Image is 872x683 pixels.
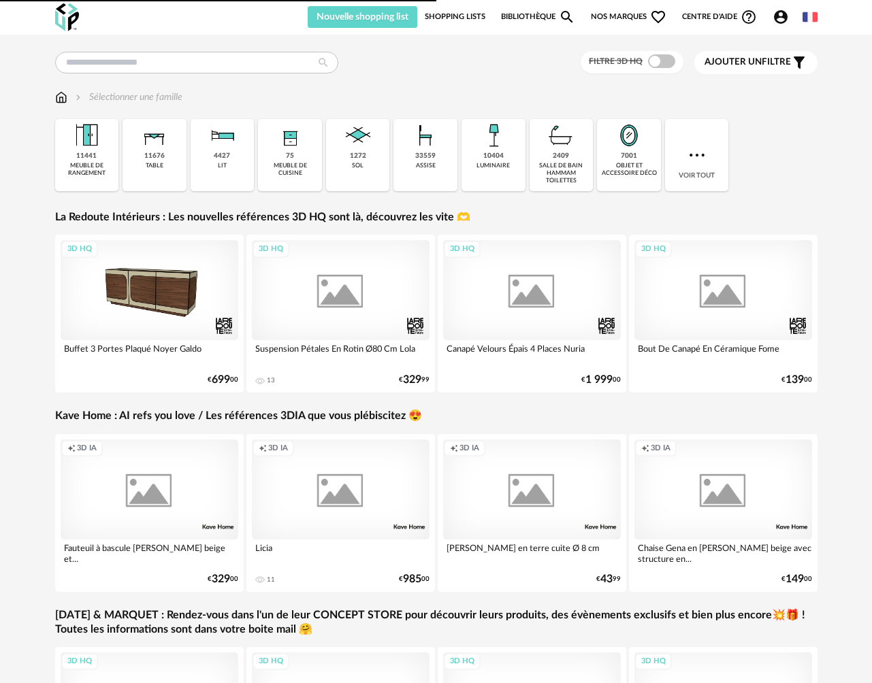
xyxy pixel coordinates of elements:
img: Miroir.png [613,119,645,152]
span: Creation icon [450,444,458,454]
button: Ajouter unfiltre Filter icon [694,51,818,74]
div: Fauteuil à bascule [PERSON_NAME] beige et... [61,539,238,567]
div: € 00 [781,575,812,584]
div: € 00 [581,376,621,384]
div: Suspension Pétales En Rotin Ø80 Cm Lola [252,340,430,367]
div: 2409 [553,152,569,161]
div: assise [416,162,436,169]
img: Salle%20de%20bain.png [545,119,577,152]
div: luminaire [477,162,510,169]
div: meuble de cuisine [262,162,318,178]
span: filtre [705,56,791,68]
span: Ajouter un [705,57,762,67]
img: Sol.png [342,119,374,152]
span: Help Circle Outline icon [741,9,757,25]
span: Magnify icon [559,9,575,25]
div: meuble de rangement [59,162,115,178]
div: € 00 [208,376,238,384]
div: 3D HQ [444,241,481,258]
span: Heart Outline icon [650,9,666,25]
div: 3D HQ [635,653,672,670]
a: 3D HQ Suspension Pétales En Rotin Ø80 Cm Lola 13 €32999 [246,235,435,393]
a: BibliothèqueMagnify icon [501,6,576,28]
span: 139 [786,376,804,384]
div: table [146,162,163,169]
img: more.7b13dc1.svg [686,144,708,166]
span: 329 [212,575,230,584]
div: € 00 [781,376,812,384]
img: svg+xml;base64,PHN2ZyB3aWR0aD0iMTYiIGhlaWdodD0iMTYiIHZpZXdCb3g9IjAgMCAxNiAxNiIgZmlsbD0ibm9uZSIgeG... [73,90,84,104]
span: Account Circle icon [773,9,789,25]
div: Sélectionner une famille [73,90,182,104]
div: 3D HQ [635,241,672,258]
div: objet et accessoire déco [601,162,657,178]
span: 699 [212,376,230,384]
a: Kave Home : AI refs you love / Les références 3DIA que vous plébiscitez 😍 [55,409,422,423]
div: € 99 [399,376,430,384]
a: Creation icon 3D IA Fauteuil à bascule [PERSON_NAME] beige et... €32900 [55,434,244,592]
span: 3D IA [268,444,288,454]
div: € 00 [208,575,238,584]
div: € 00 [399,575,430,584]
div: 11676 [144,152,165,161]
div: Licia [252,539,430,567]
a: Shopping Lists [425,6,485,28]
a: 3D HQ Buffet 3 Portes Plaqué Noyer Galdo €69900 [55,235,244,393]
span: 3D IA [459,444,479,454]
div: Voir tout [665,119,729,191]
img: fr [803,10,818,24]
img: Rangement.png [274,119,306,152]
span: Filtre 3D HQ [589,57,643,65]
span: 985 [403,575,421,584]
div: 3D HQ [253,653,289,670]
span: 43 [600,575,613,584]
a: La Redoute Intérieurs : Les nouvelles références 3D HQ sont là, découvrez les vite 🫶 [55,210,470,224]
div: Chaise Gena en [PERSON_NAME] beige avec structure en... [634,539,812,567]
img: Luminaire.png [477,119,510,152]
div: lit [218,162,227,169]
div: Canapé Velours Épais 4 Places Nuria [443,340,621,367]
a: Creation icon 3D IA [PERSON_NAME] en terre cuite Ø 8 cm €4399 [438,434,626,592]
div: 7001 [621,152,637,161]
span: Creation icon [641,444,649,454]
div: 4427 [214,152,230,161]
span: Centre d'aideHelp Circle Outline icon [682,9,758,25]
img: Table.png [138,119,171,152]
span: Account Circle icon [773,9,795,25]
span: 1 999 [585,376,613,384]
div: 33559 [415,152,436,161]
img: Meuble%20de%20rangement.png [70,119,103,152]
div: 3D HQ [61,653,98,670]
div: 1272 [350,152,366,161]
div: Buffet 3 Portes Plaqué Noyer Galdo [61,340,238,367]
a: Creation icon 3D IA Licia 11 €98500 [246,434,435,592]
span: Creation icon [67,444,76,454]
a: [DATE] & MARQUET : Rendez-vous dans l'un de leur CONCEPT STORE pour découvrir leurs produits, des... [55,608,818,637]
div: 3D HQ [444,653,481,670]
span: Nos marques [591,6,667,28]
a: Creation icon 3D IA Chaise Gena en [PERSON_NAME] beige avec structure en... €14900 [629,434,818,592]
div: 11441 [76,152,97,161]
div: salle de bain hammam toilettes [534,162,590,185]
div: € 99 [596,575,621,584]
span: 3D IA [651,444,671,454]
span: 329 [403,376,421,384]
span: Filter icon [791,54,807,71]
div: 11 [267,576,275,584]
span: Creation icon [259,444,267,454]
img: Literie.png [206,119,238,152]
span: 149 [786,575,804,584]
div: 75 [286,152,294,161]
div: 13 [267,376,275,384]
img: OXP [55,3,79,31]
div: 3D HQ [61,241,98,258]
a: 3D HQ Canapé Velours Épais 4 Places Nuria €1 99900 [438,235,626,393]
div: [PERSON_NAME] en terre cuite Ø 8 cm [443,539,621,567]
a: 3D HQ Bout De Canapé En Céramique Fome €13900 [629,235,818,393]
div: 10404 [483,152,504,161]
span: Nouvelle shopping list [317,12,408,22]
img: svg+xml;base64,PHN2ZyB3aWR0aD0iMTYiIGhlaWdodD0iMTciIHZpZXdCb3g9IjAgMCAxNiAxNyIgZmlsbD0ibm9uZSIgeG... [55,90,67,104]
span: 3D IA [77,444,97,454]
div: sol [352,162,364,169]
button: Nouvelle shopping list [308,6,418,28]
